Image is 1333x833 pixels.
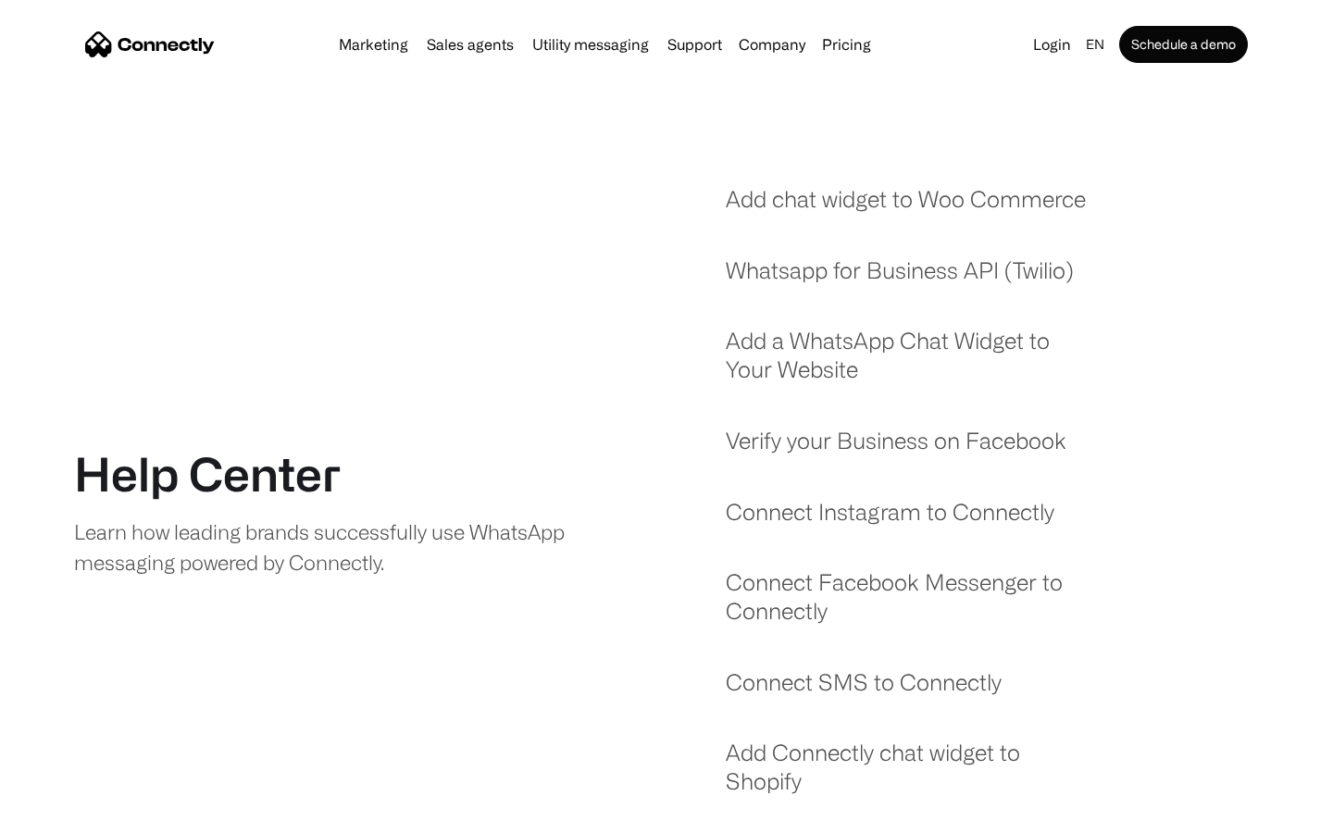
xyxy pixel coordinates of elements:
div: en [1086,31,1104,57]
div: Learn how leading brands successfully use WhatsApp messaging powered by Connectly. [74,516,580,578]
a: Verify your Business on Facebook [726,427,1066,474]
a: Pricing [815,37,878,52]
a: Login [1026,31,1078,57]
a: Connect Instagram to Connectly [726,498,1054,545]
h1: Help Center [74,446,341,502]
a: Add a WhatsApp Chat Widget to Your Website [726,327,1099,402]
a: Connect Facebook Messenger to Connectly [726,568,1099,643]
a: Schedule a demo [1119,26,1248,63]
a: Marketing [331,37,416,52]
a: Add chat widget to Woo Commerce [726,185,1086,232]
a: Sales agents [419,37,521,52]
a: Support [660,37,729,52]
a: Connect SMS to Connectly [726,668,1002,715]
a: Whatsapp for Business API (Twilio) [726,256,1074,304]
a: Add Connectly chat widget to Shopify [726,739,1099,814]
ul: Language list [37,801,111,827]
a: Utility messaging [525,37,656,52]
div: Company [739,31,805,57]
aside: Language selected: English [19,799,111,827]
